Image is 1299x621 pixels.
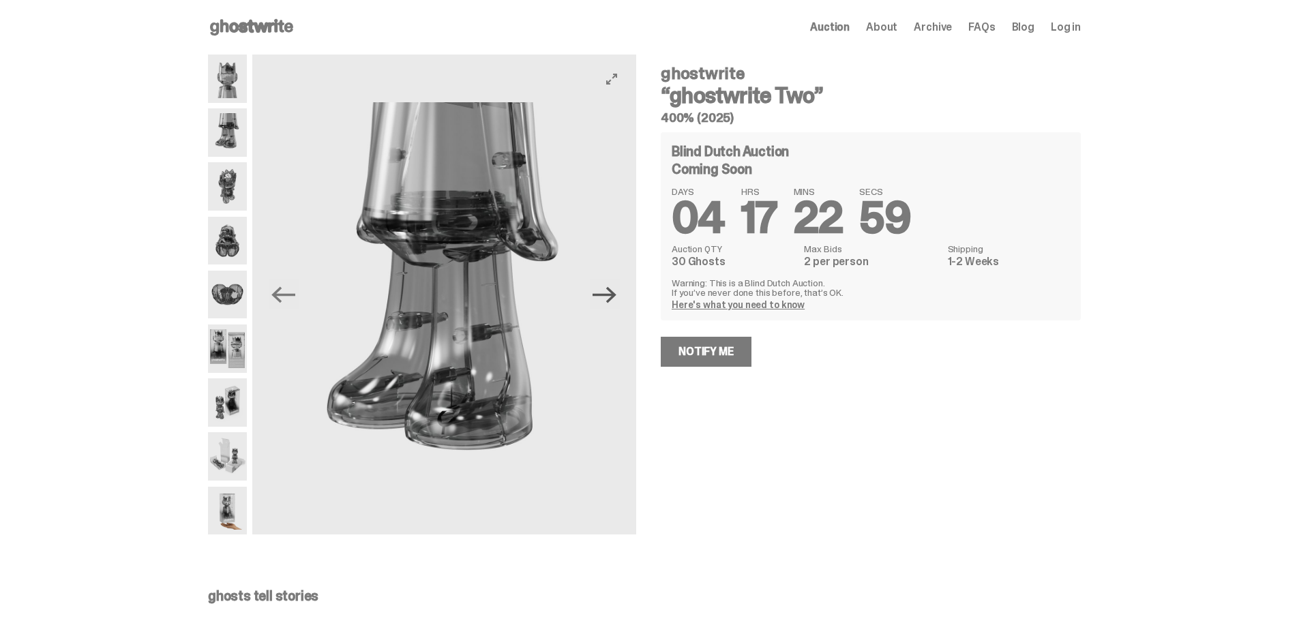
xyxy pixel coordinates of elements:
[672,145,789,158] h4: Blind Dutch Auction
[866,22,897,33] a: About
[672,244,796,254] dt: Auction QTY
[590,279,620,309] button: Next
[672,278,1070,297] p: Warning: This is a Blind Dutch Auction. If you’ve never done this before, that’s OK.
[859,190,910,246] span: 59
[672,190,725,246] span: 04
[208,271,247,319] img: ghostwrite_Two_Media_8.png
[794,190,843,246] span: 22
[208,324,247,373] img: ghostwrite_Two_Media_10.png
[661,65,1081,82] h4: ghostwrite
[859,187,910,196] span: SECS
[661,112,1081,124] h5: 400% (2025)
[672,256,796,267] dd: 30 Ghosts
[661,85,1081,106] h3: “ghostwrite Two”
[672,299,805,311] a: Here's what you need to know
[804,244,939,254] dt: Max Bids
[269,279,299,309] button: Previous
[672,162,1070,176] div: Coming Soon
[741,187,777,196] span: HRS
[1051,22,1081,33] a: Log in
[1012,22,1034,33] a: Blog
[661,337,751,367] a: Notify Me
[741,190,777,246] span: 17
[968,22,995,33] a: FAQs
[252,55,636,534] img: ghostwrite_Two_Media_3.png
[794,187,843,196] span: MINS
[948,256,1070,267] dd: 1-2 Weeks
[208,217,247,265] img: ghostwrite_Two_Media_6.png
[804,256,939,267] dd: 2 per person
[208,55,247,103] img: ghostwrite_Two_Media_1.png
[208,589,1081,603] p: ghosts tell stories
[208,108,247,157] img: ghostwrite_Two_Media_3.png
[208,487,247,535] img: ghostwrite_Two_Media_14.png
[208,432,247,481] img: ghostwrite_Two_Media_13.png
[672,187,725,196] span: DAYS
[810,22,850,33] a: Auction
[948,244,1070,254] dt: Shipping
[208,378,247,427] img: ghostwrite_Two_Media_11.png
[603,71,620,87] button: View full-screen
[914,22,952,33] a: Archive
[208,162,247,211] img: ghostwrite_Two_Media_5.png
